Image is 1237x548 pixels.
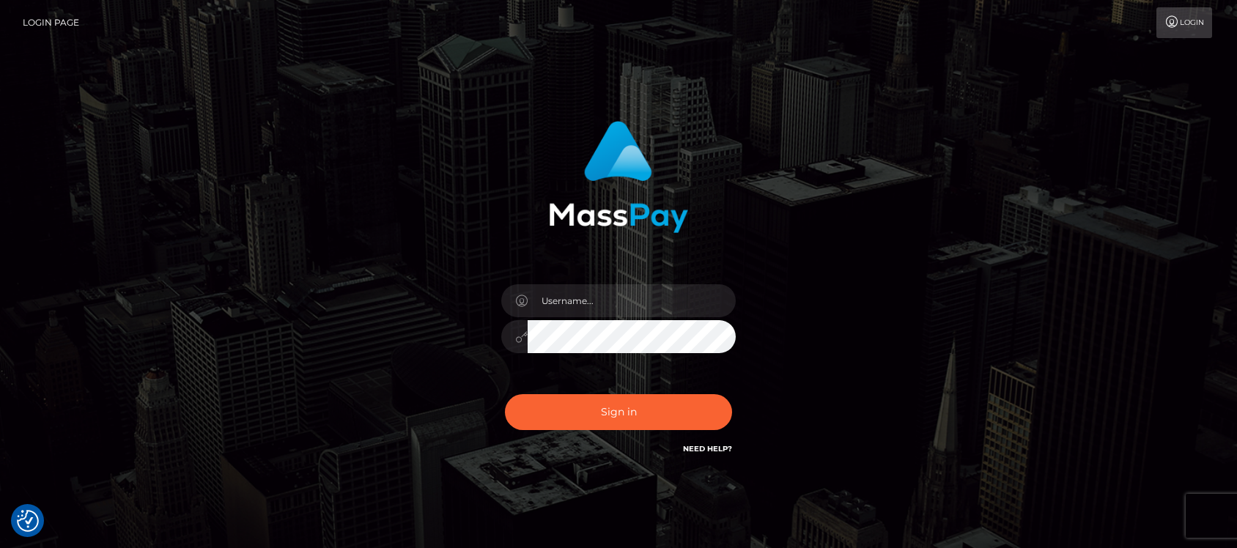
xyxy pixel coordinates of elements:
[23,7,79,38] a: Login Page
[683,444,732,453] a: Need Help?
[528,284,736,317] input: Username...
[1156,7,1212,38] a: Login
[17,510,39,532] button: Consent Preferences
[549,121,688,233] img: MassPay Login
[17,510,39,532] img: Revisit consent button
[505,394,732,430] button: Sign in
